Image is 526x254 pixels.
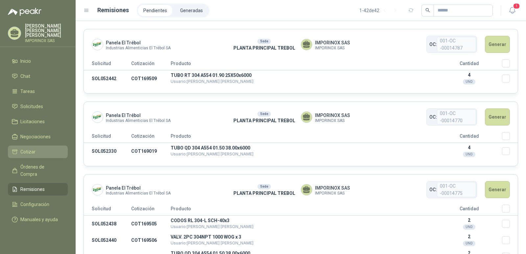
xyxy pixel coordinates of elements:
span: Panela El Trébol [106,112,171,119]
span: Chat [20,73,30,80]
td: SOL052442 [84,70,131,87]
img: Company Logo [92,184,103,195]
td: COT169505 [131,216,171,232]
span: Industrias Alimenticias El Trébol SA [106,46,171,50]
p: PLANTA PRINCIPAL TREBOL [227,117,301,124]
p: 4 [436,72,502,78]
td: Seleccionar/deseleccionar [502,143,518,160]
th: Seleccionar/deseleccionar [502,59,518,70]
span: OC: [429,41,437,48]
div: UND [463,241,475,246]
th: Cotización [131,59,171,70]
p: IMPORINOX SAS [25,39,68,43]
span: Remisiones [20,186,45,193]
span: Usuario: [PERSON_NAME] [PERSON_NAME] [171,151,253,156]
span: Órdenes de Compra [20,163,61,178]
a: Inicio [8,55,68,67]
td: COT169506 [131,232,171,248]
div: Sede [257,111,271,117]
td: Seleccionar/deseleccionar [502,216,518,232]
span: Solicitudes [20,103,43,110]
a: Configuración [8,198,68,211]
div: Sede [257,39,271,44]
button: Generar [485,36,510,53]
button: Generar [485,108,510,126]
span: Panela El Trébol [106,184,171,192]
div: 1 - 42 de 42 [359,5,400,16]
p: CODOS RL 304-L SCH-40x3 [171,218,436,223]
a: Solicitudes [8,100,68,113]
th: Solicitud [84,205,131,216]
span: Panela El Trébol [106,39,171,46]
p: TUBO RT 304 A554 01.90 25X50x6000 [171,73,436,78]
span: IMPORINOX SAS [315,192,350,195]
span: Tareas [20,88,35,95]
button: 1 [506,5,518,16]
p: TUBO QD 304 A554 01.50 38.00x6000 [171,146,436,150]
span: OC: [429,186,437,193]
a: Negociaciones [8,130,68,143]
span: Negociaciones [20,133,51,140]
a: Órdenes de Compra [8,161,68,180]
span: IMPORINOX SAS [315,112,350,119]
span: Manuales y ayuda [20,216,58,223]
p: 2 [436,234,502,239]
a: Cotizar [8,146,68,158]
th: Cantidad [436,132,502,143]
span: Industrias Alimenticias El Trébol SA [106,119,171,123]
span: Inicio [20,58,31,65]
p: 4 [436,145,502,150]
th: Seleccionar/deseleccionar [502,132,518,143]
h1: Remisiones [97,6,129,15]
span: OC: [429,113,437,121]
span: IMPORINOX SAS [315,119,350,123]
th: Solicitud [84,59,131,70]
span: IMPORINOX SAS [315,46,350,50]
td: SOL052440 [84,232,131,248]
span: Licitaciones [20,118,45,125]
div: UND [463,224,475,230]
th: Cantidad [436,205,502,216]
a: Remisiones [8,183,68,196]
span: Usuario: [PERSON_NAME] [PERSON_NAME] [171,224,253,229]
span: 001-OC -00014787 [437,37,476,52]
a: Licitaciones [8,115,68,128]
td: Seleccionar/deseleccionar [502,232,518,248]
p: VALV. 2PC 304NPT 1000 WOG x 3 [171,235,436,239]
span: Cotizar [20,148,36,155]
span: 001-OC -00014775 [437,182,476,197]
p: 2 [436,218,502,223]
th: Producto [171,132,436,143]
th: Solicitud [84,132,131,143]
th: Producto [171,59,436,70]
span: 001-OC -00014770 [437,109,476,125]
th: Seleccionar/deseleccionar [502,205,518,216]
td: COT169019 [131,143,171,160]
th: Cotización [131,205,171,216]
td: COT169509 [131,70,171,87]
img: Logo peakr [8,8,41,16]
a: Tareas [8,85,68,98]
a: Pendientes [138,5,172,16]
div: Sede [257,184,271,189]
span: Industrias Alimenticias El Trébol SA [106,192,171,195]
p: [PERSON_NAME] [PERSON_NAME] [PERSON_NAME] [25,24,68,37]
td: SOL052438 [84,216,131,232]
a: Chat [8,70,68,82]
span: Usuario: [PERSON_NAME] [PERSON_NAME] [171,79,253,84]
span: Usuario: [PERSON_NAME] [PERSON_NAME] [171,241,253,245]
span: 1 [513,3,520,9]
a: Manuales y ayuda [8,213,68,226]
img: Company Logo [92,112,103,123]
td: SOL052330 [84,143,131,160]
button: Generar [485,181,510,198]
th: Cotización [131,132,171,143]
td: Seleccionar/deseleccionar [502,70,518,87]
img: Company Logo [92,39,103,50]
div: UND [463,152,475,157]
th: Producto [171,205,436,216]
th: Cantidad [436,59,502,70]
span: Configuración [20,201,49,208]
li: Generadas [175,5,208,16]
